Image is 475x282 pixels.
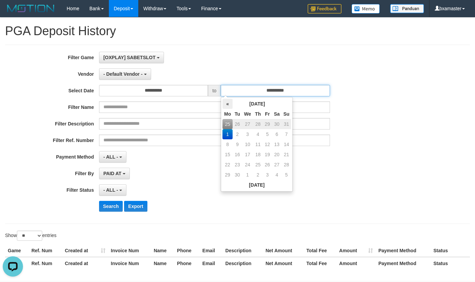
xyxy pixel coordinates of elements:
th: Payment Method [376,257,431,269]
td: 30 [233,170,242,180]
th: Amount [336,244,376,257]
td: 11 [253,139,263,149]
td: 15 [222,149,233,160]
td: 22 [222,160,233,170]
span: - ALL - [103,187,118,193]
img: MOTION_logo.png [5,3,56,14]
th: Net Amount [263,257,304,269]
th: Created at [62,257,108,269]
th: Description [223,244,263,257]
span: - ALL - [103,154,118,160]
button: Open LiveChat chat widget [3,3,23,23]
th: Su [282,109,291,119]
td: 14 [282,139,291,149]
th: Ref. Num [29,244,62,257]
button: - ALL - [99,184,126,196]
td: 8 [222,139,233,149]
td: 16 [233,149,242,160]
th: Invoice Num [108,257,151,269]
img: Feedback.jpg [308,4,341,14]
button: PAID AT [99,168,130,179]
th: Email [200,257,223,269]
th: Description [223,257,263,269]
th: Phone [174,257,200,269]
td: 1 [242,170,253,180]
td: 29 [263,119,272,129]
td: 25 [222,119,233,129]
td: 26 [233,119,242,129]
td: 30 [272,119,282,129]
button: - Default Vendor - [99,68,151,80]
th: Mo [222,109,233,119]
span: PAID AT [103,171,121,176]
label: Show entries [5,231,56,241]
th: Net Amount [263,244,304,257]
td: 24 [242,160,253,170]
th: Ref. Num [29,257,62,269]
select: Showentries [17,231,42,241]
th: Created at [62,244,108,257]
th: Invoice Num [108,244,151,257]
th: Payment Method [376,244,431,257]
td: 28 [253,119,263,129]
td: 2 [253,170,263,180]
img: Button%20Memo.svg [352,4,380,14]
td: 6 [272,129,282,139]
th: Name [151,244,174,257]
th: Status [431,244,470,257]
th: « [222,99,233,109]
td: 5 [282,170,291,180]
td: 10 [242,139,253,149]
button: Export [124,201,147,212]
span: to [208,85,221,96]
th: [DATE] [233,99,282,109]
th: Th [253,109,263,119]
td: 21 [282,149,291,160]
td: 31 [282,119,291,129]
td: 29 [222,170,233,180]
th: Phone [174,244,200,257]
th: Fr [263,109,272,119]
th: Total Fee [304,244,336,257]
th: Amount [336,257,376,269]
th: Name [151,257,174,269]
th: Sa [272,109,282,119]
td: 25 [253,160,263,170]
td: 18 [253,149,263,160]
th: [DATE] [222,180,291,190]
h1: PGA Deposit History [5,24,470,38]
th: Game [5,244,29,257]
td: 17 [242,149,253,160]
td: 2 [233,129,242,139]
img: panduan.png [390,4,424,13]
td: 1 [222,129,233,139]
td: 13 [272,139,282,149]
td: 27 [272,160,282,170]
td: 23 [233,160,242,170]
th: We [242,109,253,119]
span: [OXPLAY] SABETSLOT [103,55,156,60]
td: 27 [242,119,253,129]
td: 20 [272,149,282,160]
td: 26 [263,160,272,170]
td: 7 [282,129,291,139]
td: 4 [272,170,282,180]
td: 12 [263,139,272,149]
th: Status [431,257,470,269]
td: 19 [263,149,272,160]
td: 4 [253,129,263,139]
span: - Default Vendor - [103,71,143,77]
th: Tu [233,109,242,119]
td: 28 [282,160,291,170]
th: Email [200,244,223,257]
td: 3 [263,170,272,180]
td: 5 [263,129,272,139]
button: [OXPLAY] SABETSLOT [99,52,164,63]
th: Total Fee [304,257,336,269]
button: Search [99,201,123,212]
button: - ALL - [99,151,126,163]
td: 3 [242,129,253,139]
td: 9 [233,139,242,149]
